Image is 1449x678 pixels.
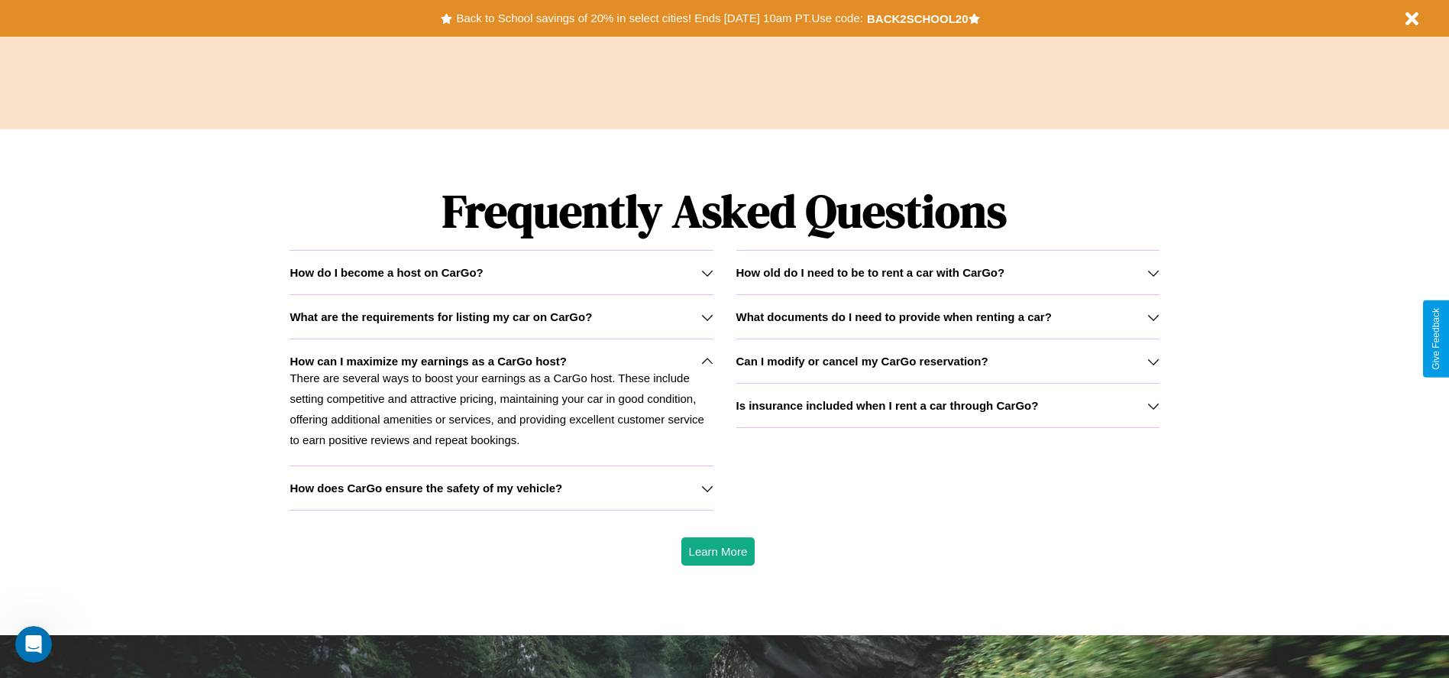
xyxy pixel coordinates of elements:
h3: What are the requirements for listing my car on CarGo? [289,310,592,323]
h3: Is insurance included when I rent a car through CarGo? [736,399,1039,412]
b: BACK2SCHOOL20 [867,12,969,25]
button: Learn More [681,537,755,566]
p: There are several ways to boost your earnings as a CarGo host. These include setting competitive ... [289,368,713,450]
h1: Frequently Asked Questions [289,172,1159,250]
iframe: Intercom live chat [15,626,52,663]
button: Back to School savings of 20% in select cities! Ends [DATE] 10am PT.Use code: [452,8,866,29]
h3: Can I modify or cancel my CarGo reservation? [736,355,988,368]
div: Give Feedback [1431,308,1441,370]
h3: How do I become a host on CarGo? [289,266,483,279]
h3: How old do I need to be to rent a car with CarGo? [736,266,1005,279]
h3: How can I maximize my earnings as a CarGo host? [289,355,567,368]
h3: What documents do I need to provide when renting a car? [736,310,1052,323]
h3: How does CarGo ensure the safety of my vehicle? [289,482,562,495]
